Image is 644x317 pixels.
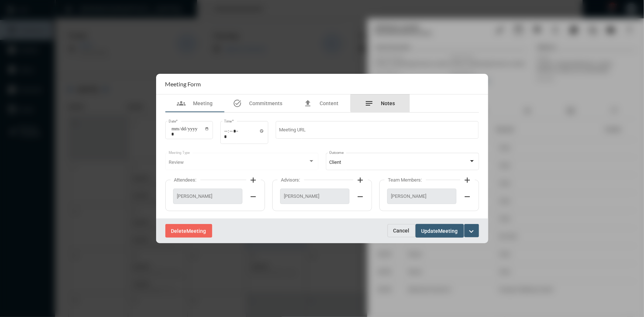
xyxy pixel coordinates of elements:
span: [PERSON_NAME] [177,193,238,199]
mat-icon: remove [463,192,472,201]
button: Cancel [388,224,416,237]
span: Notes [381,100,395,106]
mat-icon: add [356,176,365,185]
mat-icon: expand_more [467,227,476,236]
mat-icon: remove [356,192,365,201]
span: [PERSON_NAME] [391,193,452,199]
mat-icon: file_upload [303,99,312,108]
mat-icon: groups [177,99,186,108]
span: Meeting [193,100,213,106]
mat-icon: add [249,176,258,185]
span: [PERSON_NAME] [284,193,345,199]
mat-icon: task_alt [233,99,242,108]
span: Meeting [187,228,206,234]
label: Team Members: [385,177,426,183]
span: Review [169,159,184,165]
label: Attendees: [171,177,200,183]
mat-icon: remove [249,192,258,201]
mat-icon: add [463,176,472,185]
button: UpdateMeeting [416,224,464,238]
span: Update [421,228,438,234]
span: Cancel [393,228,410,234]
span: Meeting [438,228,458,234]
button: DeleteMeeting [165,224,212,238]
h2: Meeting Form [165,80,201,87]
span: Delete [171,228,187,234]
span: Content [320,100,338,106]
span: Client [329,159,341,165]
mat-icon: notes [365,99,374,108]
label: Advisors: [278,177,304,183]
span: Commitments [249,100,283,106]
